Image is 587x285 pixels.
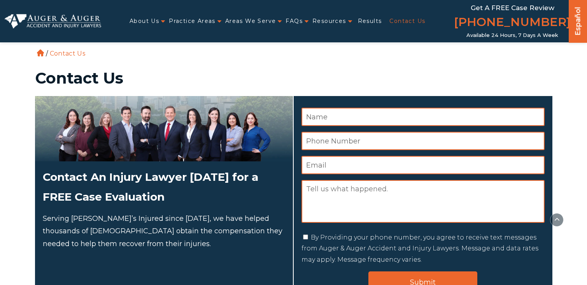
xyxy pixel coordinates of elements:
input: Email [301,156,545,174]
span: Available 24 Hours, 7 Days a Week [466,32,558,38]
img: Attorneys [35,96,293,161]
span: Get a FREE Case Review [471,4,554,12]
h2: Contact An Injury Lawyer [DATE] for a FREE Case Evaluation [43,167,285,206]
a: Contact Us [389,13,425,29]
img: Auger & Auger Accident and Injury Lawyers Logo [5,14,101,29]
label: By Providing your phone number, you agree to receive text messages from Auger & Auger Accident an... [301,234,538,264]
input: Phone Number [301,132,545,150]
a: Resources [312,13,346,29]
a: [PHONE_NUMBER] [454,14,571,32]
button: scroll to up [550,213,564,227]
a: Home [37,49,44,56]
p: Serving [PERSON_NAME]’s Injured since [DATE], we have helped thousands of [DEMOGRAPHIC_DATA] obta... [43,212,285,250]
a: FAQs [286,13,303,29]
input: Name [301,108,545,126]
a: Areas We Serve [225,13,276,29]
li: Contact Us [48,50,87,57]
a: About Us [130,13,159,29]
a: Results [358,13,382,29]
h1: Contact Us [35,70,552,86]
a: Practice Areas [169,13,216,29]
